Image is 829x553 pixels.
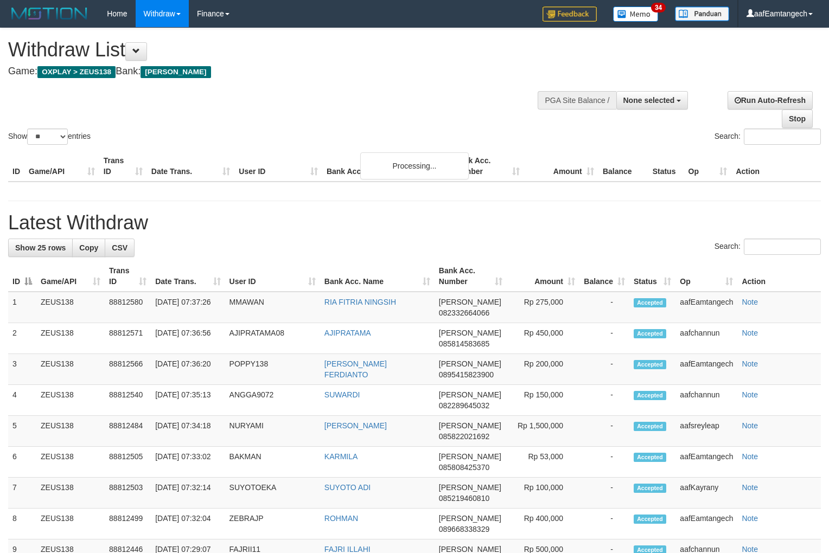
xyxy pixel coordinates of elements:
[507,354,579,385] td: Rp 200,000
[742,483,758,492] a: Note
[579,292,629,323] td: -
[8,385,36,416] td: 4
[439,421,501,430] span: [PERSON_NAME]
[579,323,629,354] td: -
[225,447,320,478] td: BAKMAN
[151,478,225,509] td: [DATE] 07:32:14
[507,292,579,323] td: Rp 275,000
[507,478,579,509] td: Rp 100,000
[15,243,66,252] span: Show 25 rows
[579,261,629,292] th: Balance: activate to sort column ascending
[324,421,387,430] a: [PERSON_NAME]
[675,447,737,478] td: aafEamtangech
[450,151,524,182] th: Bank Acc. Number
[634,391,666,400] span: Accepted
[324,483,371,492] a: SUYOTO ADI
[8,292,36,323] td: 1
[36,354,105,385] td: ZEUS138
[579,447,629,478] td: -
[225,416,320,447] td: NURYAMI
[8,239,73,257] a: Show 25 rows
[507,323,579,354] td: Rp 450,000
[439,298,501,306] span: [PERSON_NAME]
[151,416,225,447] td: [DATE] 07:34:18
[36,478,105,509] td: ZEUS138
[439,483,501,492] span: [PERSON_NAME]
[36,416,105,447] td: ZEUS138
[79,243,98,252] span: Copy
[744,128,821,145] input: Search:
[225,478,320,509] td: SUYOTOEKA
[651,3,666,12] span: 34
[360,152,469,179] div: Processing...
[105,354,151,385] td: 88812566
[151,292,225,323] td: [DATE] 07:37:26
[225,292,320,323] td: MMAWAN
[742,452,758,461] a: Note
[36,509,105,539] td: ZEUS138
[742,359,758,368] a: Note
[8,323,36,354] td: 2
[543,7,597,22] img: Feedback.jpg
[151,447,225,478] td: [DATE] 07:33:02
[439,463,489,472] span: Copy 085808425370 to clipboard
[225,385,320,416] td: ANGGA9072
[8,128,91,145] label: Show entries
[648,151,684,182] th: Status
[324,298,396,306] a: RIA FITRIA NINGSIH
[8,66,542,77] h4: Game: Bank:
[8,212,821,234] h1: Latest Withdraw
[538,91,616,110] div: PGA Site Balance /
[36,292,105,323] td: ZEUS138
[634,484,666,493] span: Accepted
[439,359,501,368] span: [PERSON_NAME]
[579,416,629,447] td: -
[731,151,821,182] th: Action
[507,416,579,447] td: Rp 1,500,000
[675,292,737,323] td: aafEamtangech
[715,128,821,145] label: Search:
[324,390,360,399] a: SUWARDI
[675,7,729,21] img: panduan.png
[324,359,387,379] a: [PERSON_NAME] FERDIANTO
[742,298,758,306] a: Note
[105,261,151,292] th: Trans ID: activate to sort column ascending
[579,509,629,539] td: -
[105,323,151,354] td: 88812571
[37,66,116,78] span: OXPLAY > ZEUS138
[439,308,489,317] span: Copy 082332664066 to clipboard
[629,261,675,292] th: Status: activate to sort column ascending
[675,323,737,354] td: aafchannun
[36,261,105,292] th: Game/API: activate to sort column ascending
[234,151,322,182] th: User ID
[141,66,211,78] span: [PERSON_NAME]
[579,385,629,416] td: -
[439,339,489,348] span: Copy 085814583685 to clipboard
[579,478,629,509] td: -
[8,151,24,182] th: ID
[72,239,105,257] a: Copy
[105,385,151,416] td: 88812540
[634,515,666,524] span: Accepted
[675,261,737,292] th: Op: activate to sort column ascending
[8,261,36,292] th: ID: activate to sort column descending
[675,385,737,416] td: aafchannun
[36,447,105,478] td: ZEUS138
[742,514,758,523] a: Note
[105,478,151,509] td: 88812503
[105,239,135,257] a: CSV
[439,452,501,461] span: [PERSON_NAME]
[782,110,813,128] a: Stop
[99,151,147,182] th: Trans ID
[613,7,659,22] img: Button%20Memo.svg
[320,261,435,292] th: Bank Acc. Name: activate to sort column ascending
[439,370,494,379] span: Copy 0895415823900 to clipboard
[579,354,629,385] td: -
[439,525,489,533] span: Copy 089668338329 to clipboard
[8,5,91,22] img: MOTION_logo.png
[225,261,320,292] th: User ID: activate to sort column ascending
[112,243,127,252] span: CSV
[439,432,489,441] span: Copy 085822021692 to clipboard
[634,422,666,431] span: Accepted
[675,478,737,509] td: aafKayrany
